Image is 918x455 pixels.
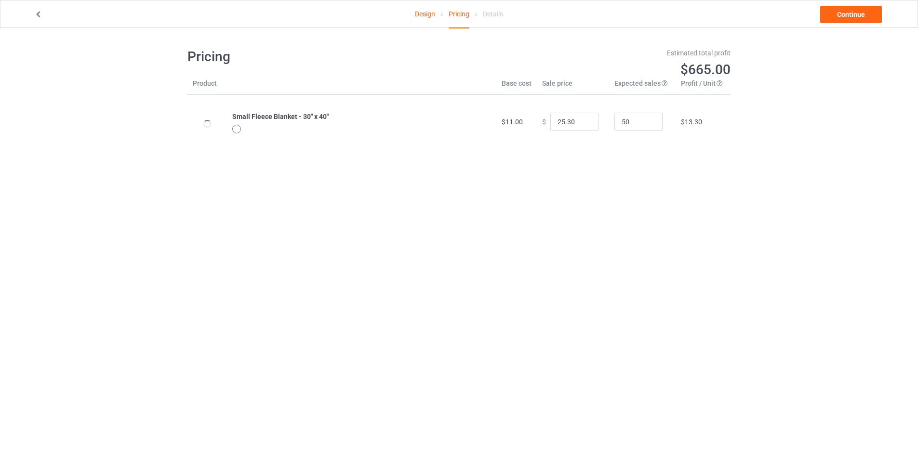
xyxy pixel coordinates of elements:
span: $ [542,118,546,126]
div: Pricing [449,0,469,28]
a: Continue [820,6,882,23]
b: Small Fleece Blanket - 30" x 40" [232,113,329,120]
span: $11.00 [502,118,523,126]
th: Profit / Unit [676,78,731,95]
th: Base cost [496,78,537,95]
div: Details [483,0,503,27]
a: Design [415,0,435,27]
th: Product [187,78,227,95]
h1: Pricing [187,48,452,65]
th: Sale price [537,78,609,95]
span: $665.00 [680,62,731,78]
span: $13.30 [681,118,702,126]
th: Expected sales [609,78,676,95]
div: Estimated total profit [466,48,731,58]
